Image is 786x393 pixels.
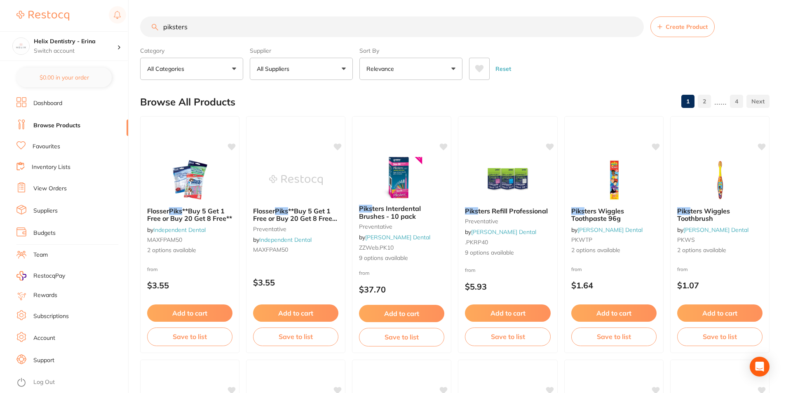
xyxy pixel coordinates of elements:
[33,291,57,299] a: Rewards
[33,229,56,237] a: Budgets
[677,236,695,243] span: PKWS
[253,207,275,215] span: Flosser
[269,159,323,201] img: Flosser Piks **Buy 5 Get 1 Free or Buy 20 Get 8 Free** - Adult - Mint
[359,328,444,346] button: Save to list
[140,47,243,54] label: Category
[359,285,444,294] p: $37.70
[359,47,462,54] label: Sort By
[465,207,478,215] em: Piks
[33,312,69,320] a: Subscriptions
[359,234,430,241] span: by
[34,37,117,46] h4: Helix Dentistry - Erina
[650,16,715,37] button: Create Product
[677,246,763,255] span: 2 options available
[147,207,232,222] b: Flosser Piks **Buy 5 Get 1 Free or Buy 20 Get 8 Free**
[359,244,394,251] span: ZZWeb.PK10
[571,207,657,222] b: Piksters Wiggles Toothpaste 96g
[140,96,235,108] h2: Browse All Products
[33,122,80,130] a: Browse Products
[465,239,488,246] span: .PKRP40
[677,266,688,272] span: from
[478,207,548,215] span: ters Refill Professional
[32,163,70,171] a: Inventory Lists
[666,23,708,30] span: Create Product
[253,226,338,232] small: preventative
[147,236,182,243] span: MAXFPAM50
[250,47,353,54] label: Supplier
[471,228,536,236] a: [PERSON_NAME] Dental
[147,65,188,73] p: All Categories
[730,93,743,110] a: 4
[681,93,694,110] a: 1
[147,226,206,234] span: by
[465,304,550,322] button: Add to cart
[693,159,746,201] img: Piksters Wiggles Toothbrush
[16,11,69,21] img: Restocq Logo
[253,278,338,287] p: $3.55
[169,207,182,215] em: Piks
[253,327,338,346] button: Save to list
[359,254,444,262] span: 9 options available
[683,226,748,234] a: [PERSON_NAME] Dental
[465,267,476,273] span: from
[571,226,643,234] span: by
[359,305,444,322] button: Add to cart
[16,271,26,281] img: RestocqPay
[34,47,117,55] p: Switch account
[147,281,232,290] p: $3.55
[250,58,353,80] button: All Suppliers
[571,327,657,346] button: Save to list
[275,207,288,215] em: Piks
[698,93,711,110] a: 2
[677,304,763,322] button: Add to cart
[677,281,763,290] p: $1.07
[359,58,462,80] button: Relevance
[359,205,444,220] b: Piksters Interdental Brushes - 10 pack
[571,246,657,255] span: 2 options available
[571,304,657,322] button: Add to cart
[147,246,232,255] span: 2 options available
[33,143,60,151] a: Favourites
[677,226,748,234] span: by
[465,327,550,346] button: Save to list
[163,159,217,201] img: Flosser Piks **Buy 5 Get 1 Free or Buy 20 Get 8 Free**
[465,249,550,257] span: 9 options available
[147,207,232,222] span: **Buy 5 Get 1 Free or Buy 20 Get 8 Free**
[259,236,312,243] a: Independent Dental
[571,266,582,272] span: from
[481,159,535,201] img: Piksters Refill Professional
[677,207,763,222] b: Piksters Wiggles Toothbrush
[571,281,657,290] p: $1.64
[13,38,29,54] img: Helix Dentistry - Erina
[465,207,550,215] b: Piksters Refill Professional
[16,6,69,25] a: Restocq Logo
[16,271,65,281] a: RestocqPay
[571,236,592,243] span: PKWTP
[359,270,370,276] span: from
[465,228,536,236] span: by
[365,234,430,241] a: [PERSON_NAME] Dental
[359,204,372,213] em: Piks
[465,282,550,291] p: $5.93
[253,236,312,243] span: by
[33,99,62,108] a: Dashboard
[493,58,514,80] button: Reset
[257,65,293,73] p: All Suppliers
[33,272,65,280] span: RestocqPay
[140,16,644,37] input: Search Products
[465,218,550,225] small: preventative
[253,207,338,230] span: **Buy 5 Get 1 Free or Buy 20 Get 8 Free** - Adult - Mint
[677,207,690,215] em: Piks
[33,207,58,215] a: Suppliers
[16,68,112,87] button: $0.00 in your order
[750,357,770,377] div: Open Intercom Messenger
[366,65,397,73] p: Relevance
[147,304,232,322] button: Add to cart
[359,204,421,220] span: ters Interdental Brushes - 10 pack
[577,226,643,234] a: [PERSON_NAME] Dental
[253,246,288,253] span: MAXFPAM50
[375,157,429,198] img: Piksters Interdental Brushes - 10 pack
[714,97,727,106] p: ......
[253,207,338,222] b: Flosser Piks **Buy 5 Get 1 Free or Buy 20 Get 8 Free** - Adult - Mint
[33,251,48,259] a: Team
